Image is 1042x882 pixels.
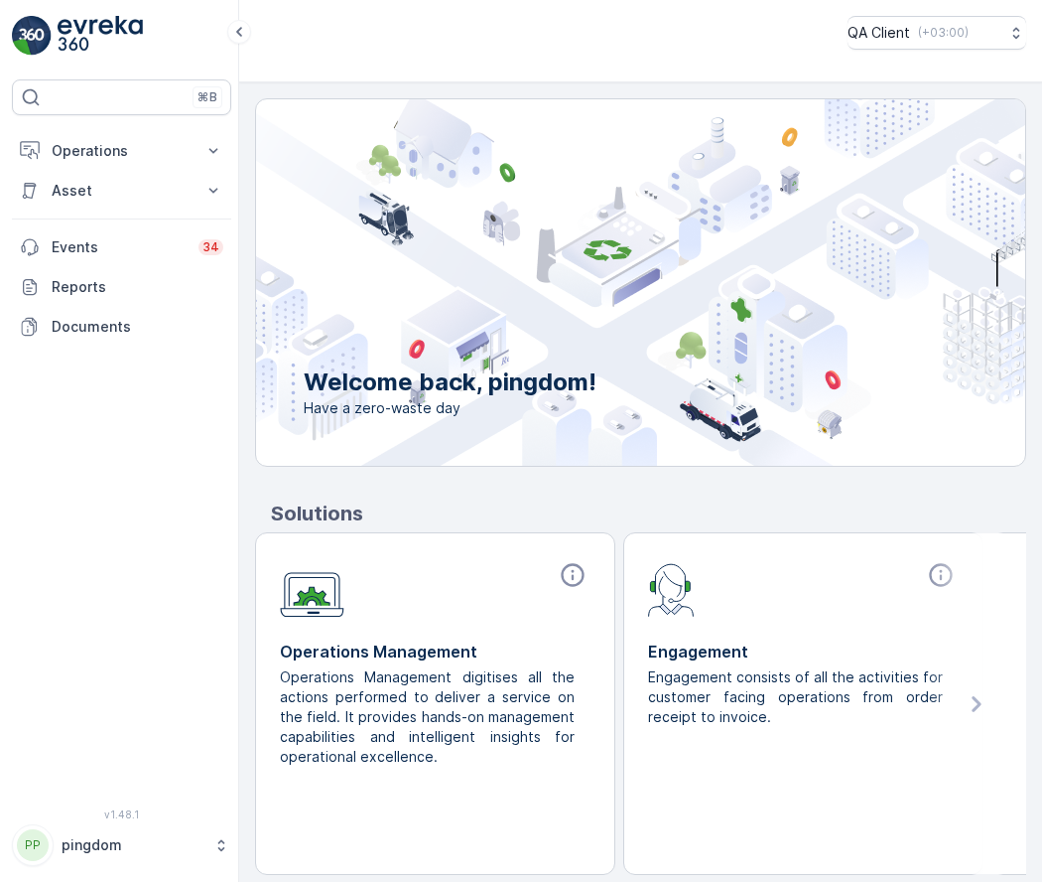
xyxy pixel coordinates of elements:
p: Asset [52,181,192,201]
p: 34 [202,239,219,255]
p: Operations Management [280,640,590,663]
span: Have a zero-waste day [304,398,596,418]
p: ( +03:00 ) [918,25,969,41]
button: Operations [12,131,231,171]
img: city illustration [167,99,1025,466]
p: pingdom [62,835,203,855]
button: QA Client(+03:00) [847,16,1026,50]
p: Solutions [271,499,1026,528]
a: Events34 [12,227,231,267]
p: QA Client [847,23,910,43]
button: PPpingdom [12,824,231,866]
p: Engagement [648,640,959,663]
p: Engagement consists of all the activities for customer facing operations from order receipt to in... [648,667,943,727]
p: Reports [52,277,223,297]
img: module-icon [648,561,695,617]
a: Reports [12,267,231,307]
a: Documents [12,307,231,347]
p: Welcome back, pingdom! [304,367,596,398]
img: logo_light-DOdMpM7g.png [58,16,143,56]
img: logo [12,16,52,56]
button: Asset [12,171,231,211]
p: Operations Management digitises all the actions performed to deliver a service on the field. It p... [280,667,575,767]
p: Events [52,237,187,257]
p: Operations [52,141,192,161]
span: v 1.48.1 [12,808,231,820]
img: module-icon [280,561,344,618]
div: PP [17,829,49,861]
p: ⌘B [197,89,217,105]
p: Documents [52,317,223,337]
